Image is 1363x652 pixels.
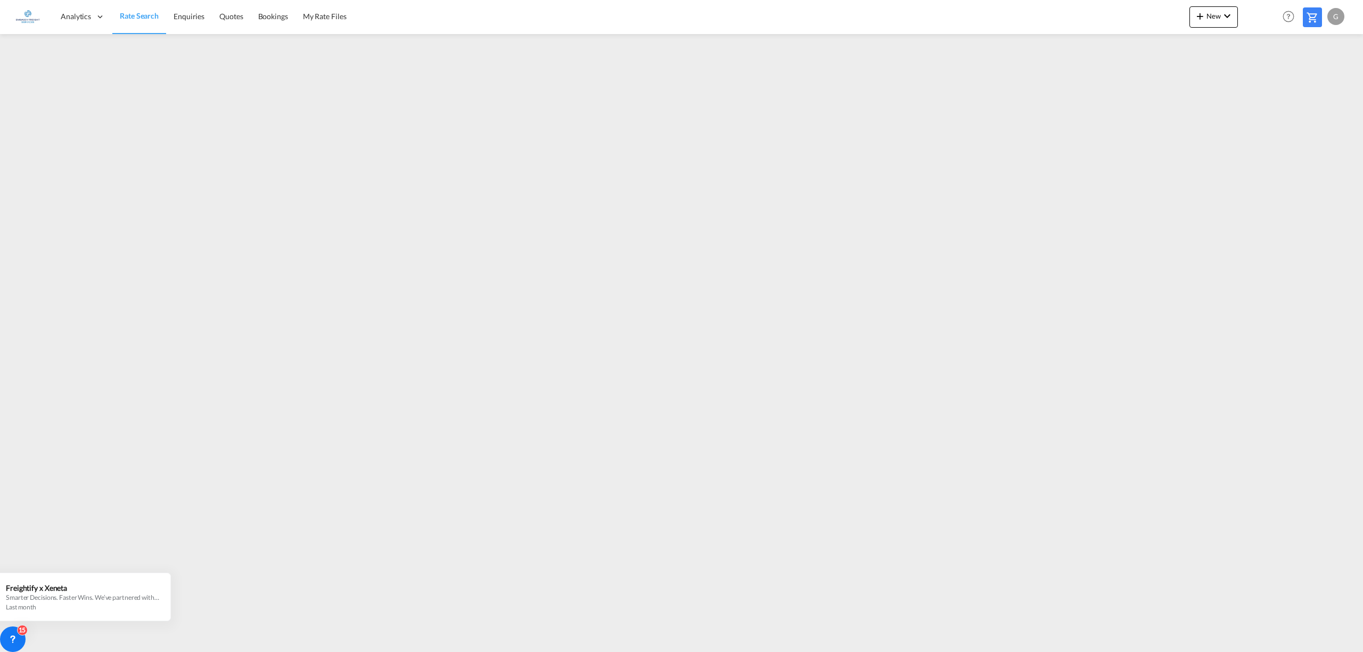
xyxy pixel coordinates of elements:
[1279,7,1298,26] span: Help
[1194,12,1234,20] span: New
[1327,8,1344,25] div: G
[120,11,159,20] span: Rate Search
[1279,7,1303,27] div: Help
[61,11,91,22] span: Analytics
[1221,10,1234,22] md-icon: icon-chevron-down
[303,12,347,21] span: My Rate Files
[1189,6,1238,28] button: icon-plus 400-fgNewicon-chevron-down
[219,12,243,21] span: Quotes
[1194,10,1206,22] md-icon: icon-plus 400-fg
[16,5,40,29] img: e1326340b7c511ef854e8d6a806141ad.jpg
[258,12,288,21] span: Bookings
[174,12,204,21] span: Enquiries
